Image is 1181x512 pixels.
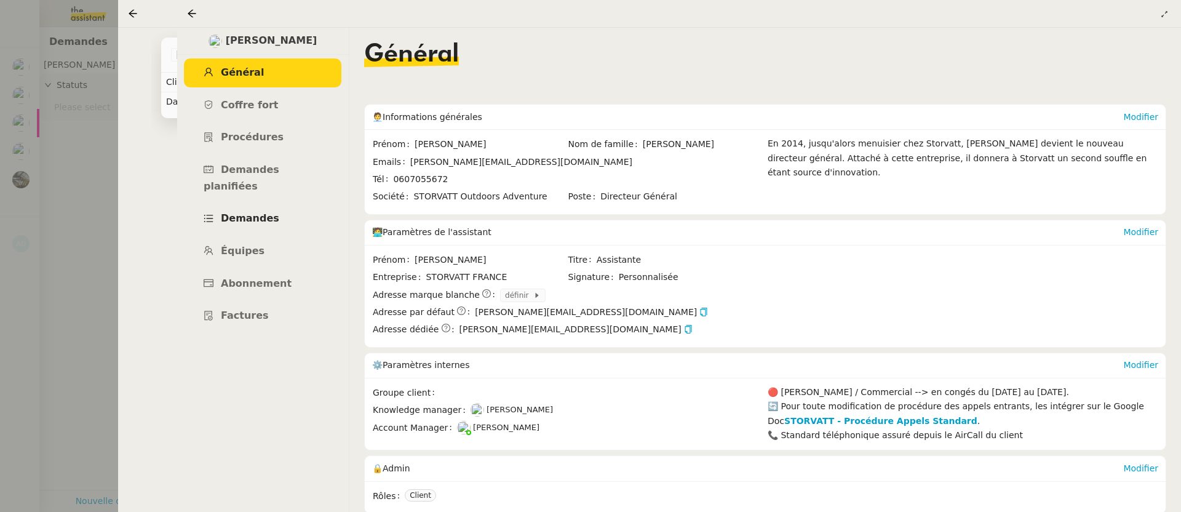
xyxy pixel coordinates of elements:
[184,270,341,298] a: Abonnement
[505,289,533,302] span: définir
[372,105,1123,129] div: 🧑‍💼
[221,131,284,143] span: Procédures
[373,288,480,302] span: Adresse marque blanche
[1123,227,1158,237] a: Modifier
[221,212,279,224] span: Demandes
[373,403,471,417] span: Knowledge manager
[426,270,567,284] span: STORVATT FRANCE
[364,42,459,67] span: Général
[161,73,252,92] td: Client
[373,190,413,204] span: Société
[768,137,1158,206] div: En 2014, jusqu'alors menuisier chez Storvatt, [PERSON_NAME] devient le nouveau directeur général....
[768,385,1158,399] div: 🔴 [PERSON_NAME] / Commercial --> en congés du [DATE] au [DATE].
[784,416,977,426] a: STORVATT - Procédure Appels Standard
[373,322,439,337] span: Adresse dédiée
[221,245,264,257] span: Équipes
[597,253,762,267] span: Assistante
[487,405,553,414] span: [PERSON_NAME]
[415,137,567,151] span: [PERSON_NAME]
[473,423,539,432] span: [PERSON_NAME]
[184,156,341,201] a: Demandes planifiées
[768,399,1158,428] div: 🔄 Pour toute modification de procédure des appels entrants, les intégrer sur le Google Doc .
[372,353,1123,378] div: ⚙️
[413,190,567,204] span: STORVATT Outdoors Adventure
[221,278,292,289] span: Abonnement
[161,92,252,112] td: Date limite
[410,157,632,167] span: [PERSON_NAME][EMAIL_ADDRESS][DOMAIN_NAME]
[176,49,431,61] span: NOUVELLE CLASSIFICATION : DOCUMENTATION
[568,253,597,267] span: Titre
[457,421,471,434] img: users%2FNTfmycKsCFdqp6LX6USf2FmuPJo2%2Favatar%2Fprofile-pic%20(1).png
[221,310,269,321] span: Factures
[568,190,601,204] span: Poste
[568,137,643,151] span: Nom de famille
[600,190,762,204] span: Directeur Général
[373,137,415,151] span: Prénom
[475,305,708,319] span: [PERSON_NAME][EMAIL_ADDRESS][DOMAIN_NAME]
[184,91,341,120] a: Coffre fort
[1123,360,1158,370] a: Modifier
[1123,112,1158,122] a: Modifier
[184,204,341,233] a: Demandes
[768,428,1158,442] div: 📞 Standard téléphonique assuré depuis le AirCall du client
[383,360,469,370] span: Paramètres internes
[383,227,491,237] span: Paramètres de l'assistant
[221,66,264,78] span: Général
[459,322,693,337] span: [PERSON_NAME][EMAIL_ADDRESS][DOMAIN_NAME]
[643,137,762,151] span: [PERSON_NAME]
[204,164,279,192] span: Demandes planifiées
[471,403,484,417] img: users%2FyQfMwtYgTqhRP2YHWHmG2s2LYaD3%2Favatar%2Fprofile-pic.png
[415,253,567,267] span: [PERSON_NAME]
[209,34,222,48] img: users%2FRcIDm4Xn1TPHYwgLThSv8RQYtaM2%2Favatar%2F95761f7a-40c3-4bb5-878d-fe785e6f95b2
[373,421,457,435] span: Account Manager
[184,123,341,152] a: Procédures
[184,58,341,87] a: Général
[221,99,279,111] span: Coffre fort
[373,253,415,267] span: Prénom
[405,489,436,502] nz-tag: Client
[568,270,619,284] span: Signature
[373,305,455,319] span: Adresse par défaut
[383,112,482,122] span: Informations générales
[619,270,678,284] span: Personnalisée
[372,456,1123,481] div: 🔒
[373,155,410,169] span: Emails
[184,237,341,266] a: Équipes
[1123,463,1158,473] a: Modifier
[373,489,405,503] span: Rôles
[373,270,426,284] span: Entreprise
[373,386,440,400] span: Groupe client
[373,172,393,186] span: Tél
[372,220,1123,245] div: 🧑‍💻
[393,174,448,184] span: 0607055672
[226,33,317,49] span: [PERSON_NAME]
[383,463,410,473] span: Admin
